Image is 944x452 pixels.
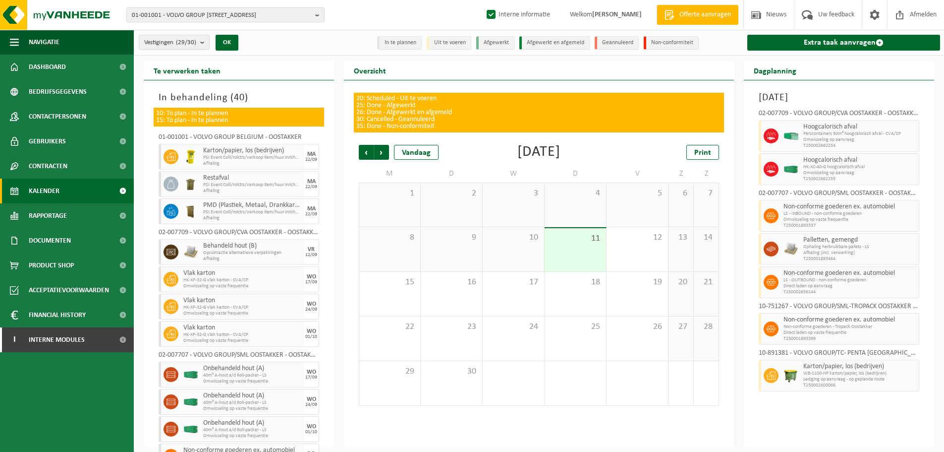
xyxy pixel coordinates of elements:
[476,36,514,50] li: Afgewerkt
[29,55,66,79] span: Dashboard
[305,402,317,407] div: 24/09
[427,36,471,50] li: Uit te voeren
[364,277,415,288] span: 15
[183,297,302,305] span: Vlak karton
[305,212,317,217] div: 22/09
[657,5,738,25] a: Offerte aanvragen
[159,352,319,362] div: 02-007707 - VOLVO GROUP/SML OOSTAKKER - OOSTAKKER
[483,165,545,183] td: W
[783,368,798,383] img: WB-1100-HPE-GN-50
[803,176,916,182] span: T250002662255
[183,177,198,192] img: IC-WB-0200-WD-10
[803,164,916,170] span: HK-XC-40-G hoogcalorisch afval
[699,277,714,288] span: 21
[203,433,302,439] span: Omwisseling op vaste frequentie
[356,116,722,123] p: 30: Cancelled - Geannuleerd
[356,123,722,130] p: 35: Done - Non-conformiteit
[783,203,916,211] span: Non-conforme goederen ex. automobiel
[374,145,389,160] span: Volgende
[126,7,325,22] button: 01-001001 - VOLVO GROUP [STREET_ADDRESS]
[183,426,198,433] img: HK-XC-40-GN-00
[183,283,302,289] span: Omwisseling op vaste frequentie
[783,132,798,140] img: HK-XP-30-GN-00
[305,185,317,190] div: 22/09
[29,303,86,327] span: Financial History
[699,188,714,199] span: 7
[377,36,422,50] li: In te plannen
[203,188,302,194] span: Afhaling
[364,366,415,377] span: 29
[759,110,919,120] div: 02-007709 - VOLVO GROUP/CVA OOSTAKKER - OOSTAKKER
[747,35,940,51] a: Extra taak aanvragen
[183,269,302,277] span: Vlak karton
[426,366,477,377] span: 30
[307,396,316,402] div: WO
[783,269,916,277] span: Non-conforme goederen ex. automobiel
[203,400,302,406] span: 40m³ A-hout a/d Roll-packer - LS
[759,90,919,105] h3: [DATE]
[156,110,322,117] p: 10: To plan - In te plannen
[203,373,302,379] span: 40m³ A-hout a/d Roll-packer - LS
[783,324,916,330] span: Non-conforme goederen - Tropack Oostakker
[203,406,302,412] span: Omwisseling op vaste frequentie
[545,165,607,183] td: D
[307,369,316,375] div: WO
[783,336,916,342] span: T250001893399
[803,170,916,176] span: Omwisseling op aanvraag
[305,334,317,339] div: 01/10
[307,206,316,212] div: MA
[783,211,916,217] span: LS - INBOUND - non-conforme goederen
[216,35,238,51] button: OK
[426,188,477,199] span: 2
[10,327,19,352] span: I
[156,117,322,124] p: 15: To plan - In te plannen
[607,165,668,183] td: V
[183,398,198,406] img: HK-XC-40-GN-00
[550,233,601,244] span: 11
[159,90,319,105] h3: In behandeling ( )
[673,188,688,199] span: 6
[611,322,663,332] span: 26
[203,379,302,385] span: Omwisseling op vaste frequentie
[356,95,722,102] p: 20: Scheduled - Uit te voeren
[673,322,688,332] span: 27
[364,322,415,332] span: 22
[203,209,302,215] span: PSI Event Colli/rolctrs/verkoop item/huur inrichting event
[488,232,539,243] span: 10
[305,157,317,162] div: 22/09
[803,363,916,371] span: Karton/papier, los (bedrijven)
[305,430,317,435] div: 01/10
[426,232,477,243] span: 9
[356,109,722,116] p: 26: Done - Afgewerkt en afgemeld
[203,365,302,373] span: Onbehandeld hout (A)
[394,145,439,160] div: Vandaag
[183,245,198,259] img: LP-PA-00000-WDN-11
[668,165,694,183] td: Z
[595,36,639,50] li: Geannuleerd
[364,232,415,243] span: 8
[803,131,916,137] span: Perscontainers 30m³ hoogcalorisch afval - CVA/CP
[203,182,302,188] span: PSI Event Colli/rolctrs/verkoop item/huur inrichting event
[203,174,302,182] span: Restafval
[305,375,317,380] div: 17/09
[803,377,916,383] span: Lediging op aanvraag - op geplande route
[183,149,198,164] img: WB-0240-HPE-YW-01
[139,35,210,50] button: Vestigingen(29/30)
[203,161,302,167] span: Afhaling
[699,322,714,332] span: 28
[203,419,302,427] span: Onbehandeld hout (A)
[426,322,477,332] span: 23
[183,277,302,283] span: HK-XP-32-G vlak karton - CVA/CP
[611,188,663,199] span: 5
[550,188,601,199] span: 4
[29,278,109,303] span: Acceptatievoorwaarden
[203,242,302,250] span: Behandeld hout (B)
[783,242,798,257] img: LP-PA-00000-WDN-11
[677,10,733,20] span: Offerte aanvragen
[203,250,302,256] span: Opruimactie alternatieve verpakkingen
[803,371,916,377] span: WB-1100-HP karton/papier, los (bedrijven)
[611,277,663,288] span: 19
[783,217,916,223] span: Omwisseling op vaste frequentie
[307,301,316,307] div: WO
[159,229,319,239] div: 02-007709 - VOLVO GROUP/CVA OOSTAKKER - OOSTAKKER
